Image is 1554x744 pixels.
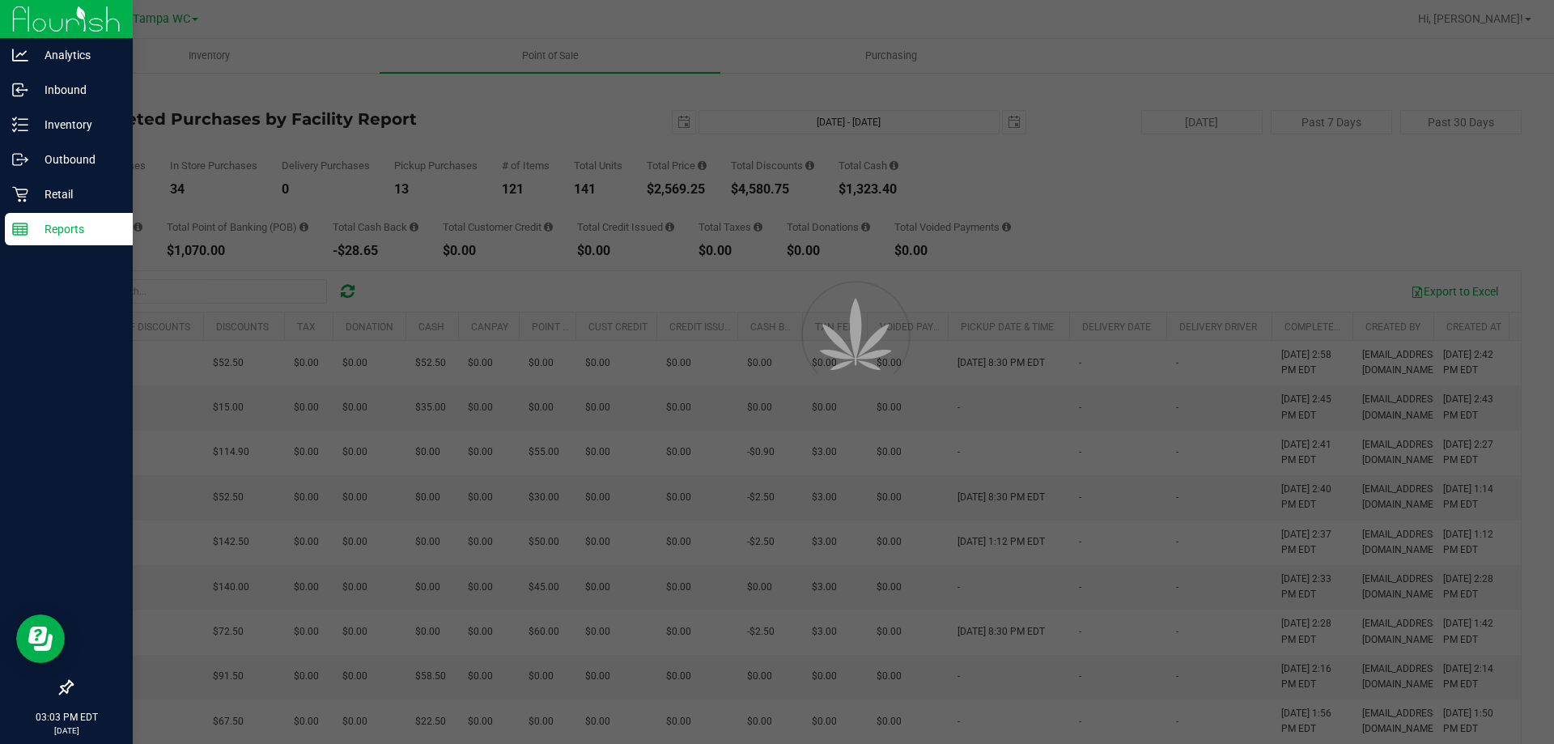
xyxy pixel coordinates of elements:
[28,185,125,204] p: Retail
[12,82,28,98] inline-svg: Inbound
[12,186,28,202] inline-svg: Retail
[16,614,65,663] iframe: Resource center
[28,45,125,65] p: Analytics
[12,151,28,168] inline-svg: Outbound
[28,80,125,100] p: Inbound
[28,115,125,134] p: Inventory
[12,221,28,237] inline-svg: Reports
[7,725,125,737] p: [DATE]
[7,710,125,725] p: 03:03 PM EDT
[28,150,125,169] p: Outbound
[12,117,28,133] inline-svg: Inventory
[12,47,28,63] inline-svg: Analytics
[28,219,125,239] p: Reports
